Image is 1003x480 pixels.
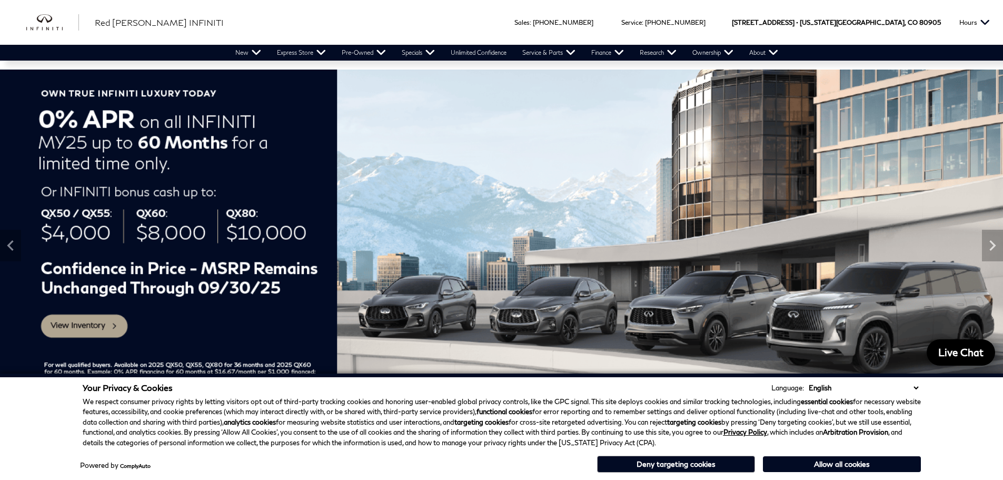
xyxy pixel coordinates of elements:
[771,385,804,391] div: Language:
[227,45,786,61] nav: Main Navigation
[723,428,767,436] a: Privacy Policy
[120,463,151,469] a: ComplyAuto
[667,418,721,426] strong: targeting cookies
[224,418,276,426] strong: analytics cookies
[763,456,921,472] button: Allow all cookies
[476,407,532,416] strong: functional cookies
[26,14,79,31] a: infiniti
[741,45,786,61] a: About
[443,45,514,61] a: Unlimited Confidence
[642,18,643,26] span: :
[982,230,1003,261] div: Next
[806,383,921,393] select: Language Select
[454,418,509,426] strong: targeting cookies
[95,17,224,27] span: Red [PERSON_NAME] INFINITI
[645,18,706,26] a: [PHONE_NUMBER]
[269,45,334,61] a: Express Store
[80,462,151,469] div: Powered by
[801,397,853,406] strong: essential cookies
[95,16,224,29] a: Red [PERSON_NAME] INFINITI
[514,18,530,26] span: Sales
[933,346,989,359] span: Live Chat
[530,18,531,26] span: :
[334,45,394,61] a: Pre-Owned
[533,18,593,26] a: [PHONE_NUMBER]
[394,45,443,61] a: Specials
[927,339,995,366] a: Live Chat
[583,45,632,61] a: Finance
[26,14,79,31] img: INFINITI
[632,45,684,61] a: Research
[621,18,642,26] span: Service
[823,428,888,436] strong: Arbitration Provision
[514,45,583,61] a: Service & Parts
[83,397,921,448] p: We respect consumer privacy rights by letting visitors opt out of third-party tracking cookies an...
[684,45,741,61] a: Ownership
[732,18,941,26] a: [STREET_ADDRESS] • [US_STATE][GEOGRAPHIC_DATA], CO 80905
[227,45,269,61] a: New
[597,456,755,473] button: Deny targeting cookies
[83,383,173,393] span: Your Privacy & Cookies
